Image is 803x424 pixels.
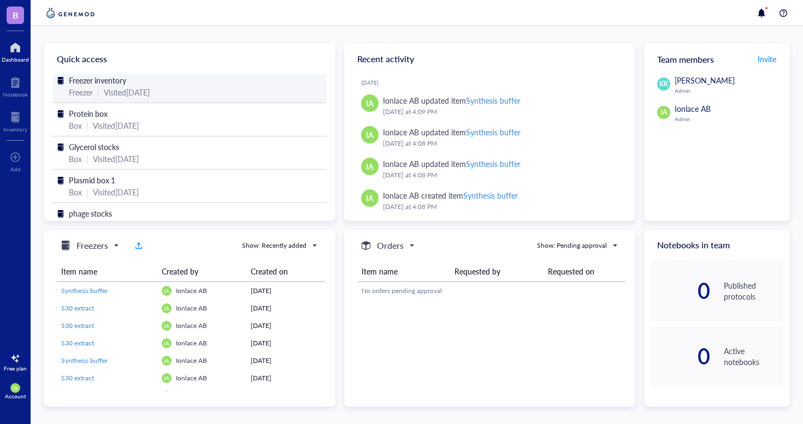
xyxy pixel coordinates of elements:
div: Ionlace AB updated item [383,94,521,106]
div: [DATE] [251,356,321,366]
div: Add [10,166,21,172]
div: Notebooks in team [644,230,790,260]
span: [PERSON_NAME] [675,75,735,86]
span: IA [366,97,374,109]
span: S30 extract [61,338,94,348]
div: Free plan [4,365,27,372]
div: | [112,219,114,231]
a: Synthesis buffer [61,286,153,296]
span: IA [164,288,169,294]
span: Glycerol stocks [69,141,119,152]
div: Dashboard [2,56,29,63]
div: Freezer [69,86,93,98]
a: IAIonlace AB created itemSynthesis buffer[DATE] at 4:08 PM [353,185,627,217]
div: No orders pending approval [362,286,621,296]
div: [DATE] [251,373,321,383]
div: Synthesis buffer [466,127,521,138]
th: Created by [157,261,247,282]
div: Box [69,186,82,198]
a: IAIonlace AB updated itemSynthesis buffer[DATE] at 4:08 PM [353,122,627,153]
a: S30 extract [61,338,153,348]
div: Visited [DATE] [93,120,139,132]
div: Admin [675,87,783,94]
a: S30 extract [61,373,153,383]
div: Team members [644,44,790,74]
div: Visited [DATE] [93,153,139,165]
h5: Freezers [76,239,108,252]
div: Ionlace AB updated item [383,126,521,138]
a: Synthesis buffer [61,391,153,401]
span: Ionlace AB [176,373,207,383]
th: Item name [57,261,157,282]
th: Requested by [450,261,544,282]
div: Box [69,153,82,165]
div: Ionlace AB created item [383,189,518,201]
span: Protein box [69,108,108,119]
div: Quick access [44,44,335,74]
div: Inventory [3,126,27,133]
span: Synthesis buffer [61,391,108,400]
div: 0 [651,348,710,365]
span: B [13,8,19,22]
span: Synthesis buffer [61,286,108,295]
div: | [97,86,99,98]
span: S30 extract [61,303,94,313]
a: Dashboard [2,39,29,63]
h5: Orders [377,239,404,252]
img: genemod-logo [44,7,97,20]
div: [DATE] at 4:08 PM [383,170,618,181]
span: phage stocks [69,208,112,219]
div: Visited [DATE] [119,219,164,231]
div: [DATE] at 4:09 PM [383,106,618,117]
div: Show: Pending approval [537,241,607,250]
span: IA [164,340,169,347]
div: Notebook [3,91,28,98]
span: IA [164,305,169,312]
span: S30 extract [61,373,94,383]
span: KK [659,79,668,89]
div: | [86,186,88,198]
div: [DATE] [251,338,321,348]
span: Ionlace AB [675,103,711,114]
span: S30 extract [61,321,94,330]
a: Notebook [3,74,28,98]
div: | [86,153,88,165]
div: Item Group [69,219,108,231]
div: Visited [DATE] [93,186,139,198]
span: IA [164,357,169,364]
span: IA [366,192,374,204]
th: Created on [246,261,325,282]
div: Synthesis buffer [466,158,521,169]
div: [DATE] at 4:08 PM [383,138,618,149]
a: IAIonlace AB updated itemSynthesis buffer[DATE] at 4:09 PM [353,90,627,122]
div: Published protocols [724,280,783,302]
span: Ionlace AB [176,338,207,348]
a: S30 extract [61,303,153,313]
span: Invite [758,53,776,64]
div: Show: Recently added [242,241,306,250]
span: Ionlace AB [176,321,207,330]
div: [DATE] [251,303,321,313]
div: Synthesis buffer [466,95,521,106]
div: [DATE] [251,321,321,331]
div: Account [5,393,26,399]
div: 0 [651,282,710,300]
div: [DATE] [361,79,627,86]
th: Requested on [544,261,625,282]
span: Freezer inventory [69,75,126,86]
th: Item name [357,261,451,282]
div: Active notebooks [724,345,783,367]
span: IA [660,108,667,117]
span: IA [366,129,374,141]
a: Invite [757,50,777,68]
div: Synthesis buffer [463,190,518,201]
span: Synthesis buffer [61,356,108,365]
span: Ionlace AB [176,391,207,400]
span: Ionlace AB [176,303,207,313]
span: IA [164,323,169,329]
div: Box [69,120,82,132]
div: [DATE] [251,286,321,296]
div: [DATE] at 4:08 PM [383,201,618,212]
span: IA [13,385,18,391]
div: | [86,120,88,132]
